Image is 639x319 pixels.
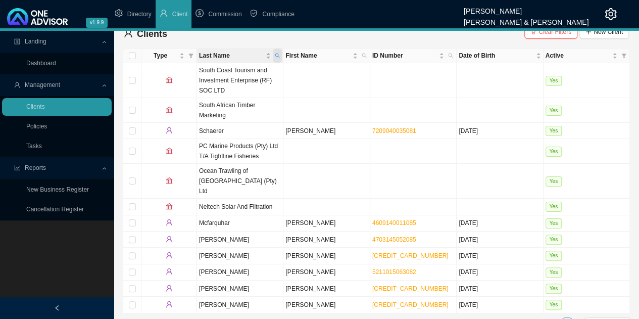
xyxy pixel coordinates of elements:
span: Clear Filters [538,27,571,37]
span: search [448,53,453,58]
th: Active [544,49,630,63]
span: Directory [127,11,152,18]
span: user [166,236,173,243]
td: [PERSON_NAME] [197,248,283,264]
span: Yes [546,76,562,86]
th: Last Name [197,49,283,63]
span: bank [166,203,173,210]
span: Yes [546,218,562,229]
span: filter [621,53,626,58]
span: setting [605,8,617,20]
span: search [362,53,367,58]
span: setting [115,9,123,17]
span: user [160,9,168,17]
td: [PERSON_NAME] [283,281,370,297]
span: search [275,53,280,58]
span: Landing [25,38,46,45]
span: filter [188,53,193,58]
span: search [273,49,282,63]
span: Last Name [199,51,264,61]
a: 4703145052085 [372,236,416,243]
span: profile [14,38,20,44]
span: Type [143,51,177,61]
a: [CREDIT_CARD_NUMBER] [372,301,449,308]
a: Cancellation Register [26,206,84,213]
span: Client [172,11,188,18]
span: user [124,29,133,38]
span: Yes [546,251,562,261]
span: safety [250,9,258,17]
span: filter [186,49,195,63]
span: Yes [546,284,562,294]
span: user [166,301,173,308]
span: Yes [546,267,562,278]
a: [CREDIT_CARD_NUMBER] [372,252,449,259]
td: Schaerer [197,123,283,139]
span: Yes [546,202,562,212]
td: [DATE] [457,297,543,313]
button: Clear Filters [524,25,577,39]
td: [PERSON_NAME] [283,264,370,281]
td: [DATE] [457,215,543,232]
a: 7209040035081 [372,127,416,134]
td: [DATE] [457,281,543,297]
span: user [166,127,173,134]
span: Yes [546,147,562,157]
span: left [54,305,60,311]
th: Type [141,49,197,63]
a: 4609140011085 [372,219,416,226]
span: user [166,252,173,259]
span: Reports [25,164,46,171]
span: ID Number [372,51,437,61]
td: [PERSON_NAME] [197,297,283,313]
td: [PERSON_NAME] [197,264,283,281]
a: Policies [26,123,47,130]
td: PC Marine Products (Pty) Ltd T/A Tightline Fisheries [197,139,283,164]
td: [PERSON_NAME] [283,232,370,248]
th: Date of Birth [457,49,543,63]
th: ID Number [370,49,457,63]
td: [PERSON_NAME] [283,297,370,313]
td: South Coast Tourism and Investment Enterprise (RF) SOC LTD [197,63,283,98]
span: filter [619,49,628,63]
a: Tasks [26,143,42,150]
span: First Name [285,51,350,61]
td: [PERSON_NAME] [283,123,370,139]
td: Neltech Solar And Filtration [197,199,283,215]
td: [PERSON_NAME] [283,215,370,232]
span: Management [25,81,60,88]
span: user [14,82,20,88]
span: Yes [546,176,562,187]
span: user [166,219,173,226]
td: [DATE] [457,264,543,281]
span: search [446,49,455,63]
td: [DATE] [457,248,543,264]
a: 5211015063082 [372,268,416,276]
span: bank [166,106,173,113]
div: [PERSON_NAME] & [PERSON_NAME] [464,14,588,25]
td: South African Timber Marketing [197,98,283,123]
span: Yes [546,300,562,310]
span: user [166,285,173,292]
span: Active [546,51,610,61]
span: Commission [208,11,241,18]
td: [DATE] [457,232,543,248]
td: [PERSON_NAME] [283,248,370,264]
span: line-chart [14,165,20,171]
span: filter [530,29,536,35]
td: [PERSON_NAME] [197,281,283,297]
a: Dashboard [26,60,56,67]
img: 2df55531c6924b55f21c4cf5d4484680-logo-light.svg [7,8,68,25]
span: Yes [546,235,562,245]
button: New Client [579,25,629,39]
td: [DATE] [457,123,543,139]
span: bank [166,177,173,184]
div: [PERSON_NAME] [464,3,588,14]
span: search [360,49,369,63]
span: v1.9.9 [86,18,108,28]
td: Ocean Trawling of [GEOGRAPHIC_DATA] (Pty) Ltd [197,164,283,199]
td: [PERSON_NAME] [197,232,283,248]
span: Date of Birth [459,51,533,61]
span: bank [166,76,173,83]
a: New Business Register [26,186,89,193]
